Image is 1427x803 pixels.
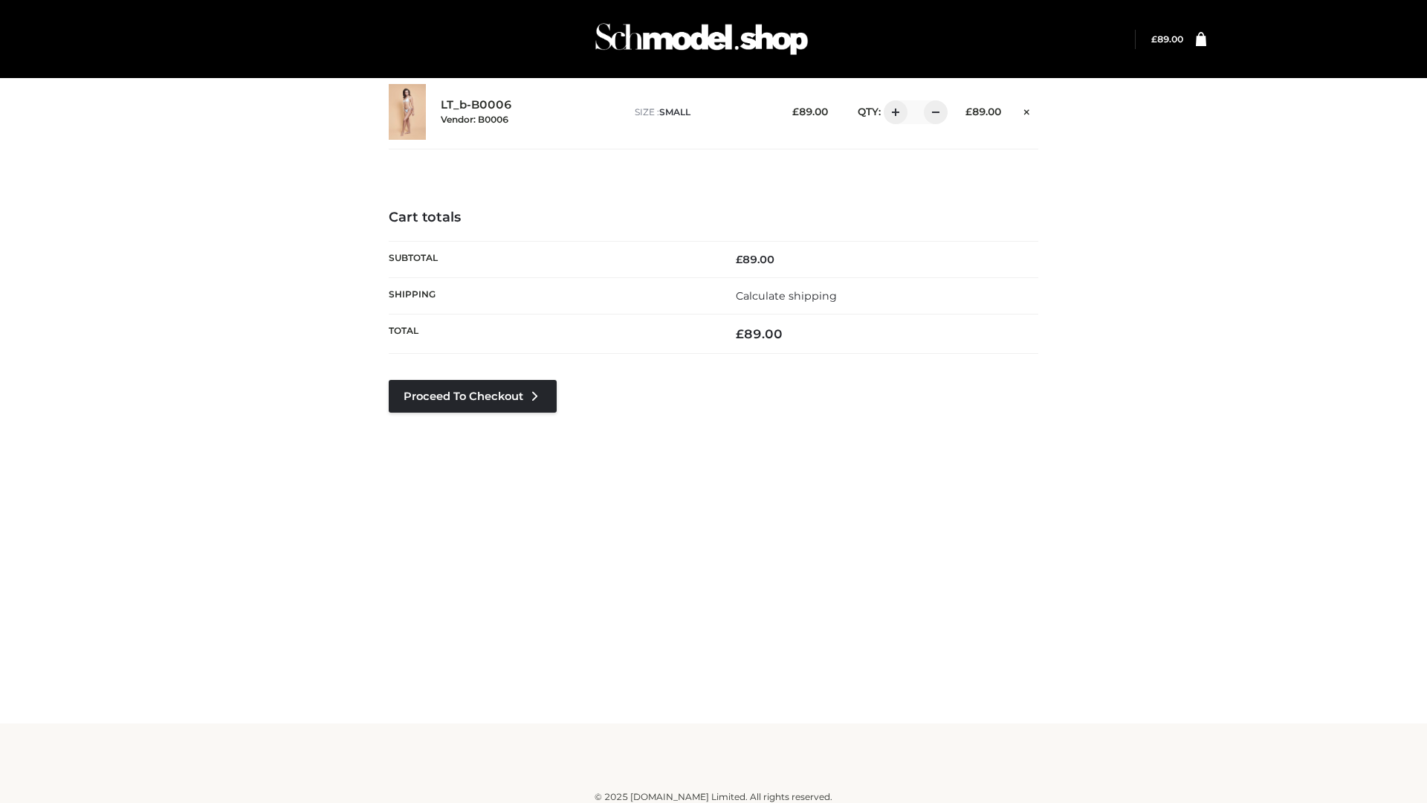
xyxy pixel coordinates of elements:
h4: Cart totals [389,210,1038,226]
span: SMALL [659,106,690,117]
bdi: 89.00 [736,326,783,341]
span: £ [736,253,742,266]
a: Proceed to Checkout [389,380,557,413]
img: Schmodel Admin 964 [590,10,813,68]
bdi: 89.00 [965,106,1001,117]
a: LT_b-B0006 [441,98,512,112]
th: Shipping [389,277,713,314]
span: £ [792,106,799,117]
th: Total [389,315,713,354]
a: Remove this item [1016,100,1038,120]
bdi: 89.00 [792,106,828,117]
span: £ [736,326,744,341]
span: £ [965,106,972,117]
a: Calculate shipping [736,289,837,303]
th: Subtotal [389,241,713,277]
small: Vendor: B0006 [441,114,508,125]
div: QTY: [843,100,942,124]
img: LT_b-B0006 - SMALL [389,84,426,140]
p: size : [635,106,769,119]
bdi: 89.00 [736,253,774,266]
span: £ [1151,33,1157,45]
bdi: 89.00 [1151,33,1183,45]
a: £89.00 [1151,33,1183,45]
